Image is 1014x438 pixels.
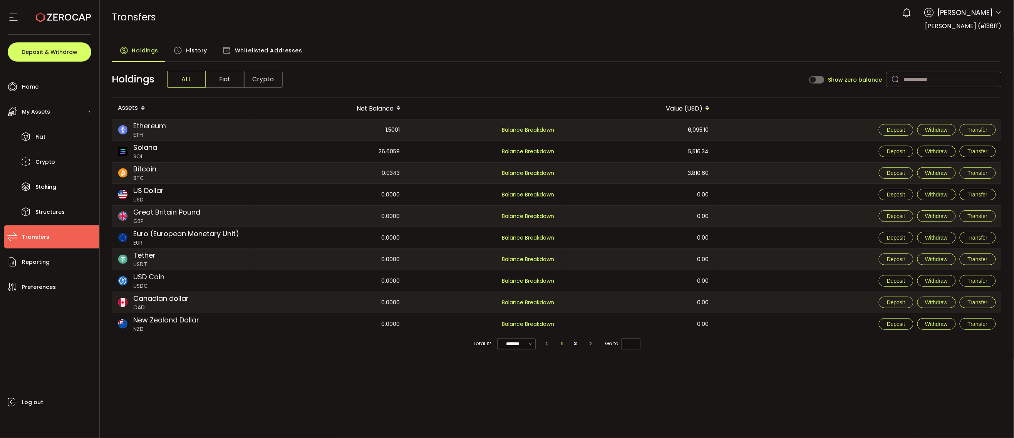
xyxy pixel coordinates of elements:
span: Deposit [887,213,905,219]
span: US Dollar [134,185,164,196]
span: SOL [134,153,158,161]
span: Withdraw [925,235,948,241]
button: Deposit [879,232,913,243]
button: Deposit [879,124,913,136]
button: Deposit [879,167,913,179]
span: Ethereum [134,121,166,131]
span: Withdraw [925,256,948,262]
span: Withdraw [925,299,948,305]
span: Withdraw [925,170,948,176]
button: Transfer [960,167,996,179]
span: Balance Breakdown [502,320,555,329]
span: EUR [134,239,240,247]
span: Fiat [206,71,244,88]
div: 0.00 [561,313,715,335]
span: Preferences [22,282,56,293]
span: Transfer [968,170,988,176]
div: 1.5001 [253,119,406,140]
span: Balance Breakdown [502,298,555,307]
span: BTC [134,174,157,182]
span: Home [22,81,39,92]
span: [PERSON_NAME] [938,7,993,18]
span: Holdings [132,43,158,58]
span: History [186,43,207,58]
img: gbp_portfolio.svg [118,211,127,221]
span: Balance Breakdown [502,190,555,199]
span: Deposit [887,321,905,327]
button: Deposit & Withdraw [8,42,91,62]
img: sol_portfolio.png [118,147,127,156]
span: Balance Breakdown [502,277,555,285]
span: Whitelisted Addresses [235,43,302,58]
div: Value (USD) [561,102,716,115]
button: Transfer [960,189,996,200]
button: Withdraw [917,253,956,265]
button: Deposit [879,275,913,287]
span: Withdraw [925,278,948,284]
button: Transfer [960,146,996,157]
button: Deposit [879,146,913,157]
span: Transfers [22,232,49,243]
span: Staking [35,181,56,193]
span: Deposit [887,299,905,305]
button: Transfer [960,318,996,330]
span: Transfer [968,278,988,284]
img: nzd_portfolio.svg [118,319,127,329]
span: Withdraw [925,191,948,198]
span: Great Britain Pound [134,207,201,217]
span: Withdraw [925,148,948,154]
div: 0.0000 [253,292,406,313]
span: New Zealand Dollar [134,315,199,325]
img: usd_portfolio.svg [118,190,127,199]
span: Withdraw [925,127,948,133]
span: Go to [605,338,640,349]
span: Transfer [968,256,988,262]
span: Structures [35,206,65,218]
span: Transfers [112,10,156,24]
button: Deposit [879,189,913,200]
div: 0.0000 [253,249,406,270]
span: Transfer [968,235,988,241]
div: Chat Widget [975,401,1014,438]
div: 26.6059 [253,141,406,162]
img: eth_portfolio.svg [118,125,127,134]
button: Withdraw [917,297,956,308]
button: Transfer [960,124,996,136]
div: 0.0000 [253,227,406,248]
span: USDT [134,260,156,269]
span: Solana [134,142,158,153]
button: Transfer [960,297,996,308]
button: Transfer [960,253,996,265]
div: 0.0000 [253,313,406,335]
span: Transfer [968,321,988,327]
span: Crypto [244,71,283,88]
span: Balance Breakdown [502,233,555,242]
span: Withdraw [925,213,948,219]
li: 2 [569,338,583,349]
span: Total 12 [473,338,491,349]
span: Reporting [22,257,50,268]
span: Balance Breakdown [502,255,555,264]
button: Withdraw [917,124,956,136]
button: Withdraw [917,210,956,222]
span: GBP [134,217,201,225]
button: Deposit [879,297,913,308]
button: Withdraw [917,318,956,330]
div: 0.00 [561,227,715,248]
div: 5,516.34 [561,141,715,162]
span: Deposit [887,235,905,241]
button: Deposit [879,253,913,265]
span: Transfer [968,127,988,133]
div: Net Balance [253,102,407,115]
span: Deposit [887,278,905,284]
span: Withdraw [925,321,948,327]
button: Withdraw [917,146,956,157]
span: ETH [134,131,166,139]
span: Transfer [968,213,988,219]
img: usdc_portfolio.svg [118,276,127,285]
div: 0.00 [561,184,715,205]
button: Transfer [960,210,996,222]
span: Balance Breakdown [502,169,555,177]
span: CAD [134,304,189,312]
span: Transfer [968,191,988,198]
